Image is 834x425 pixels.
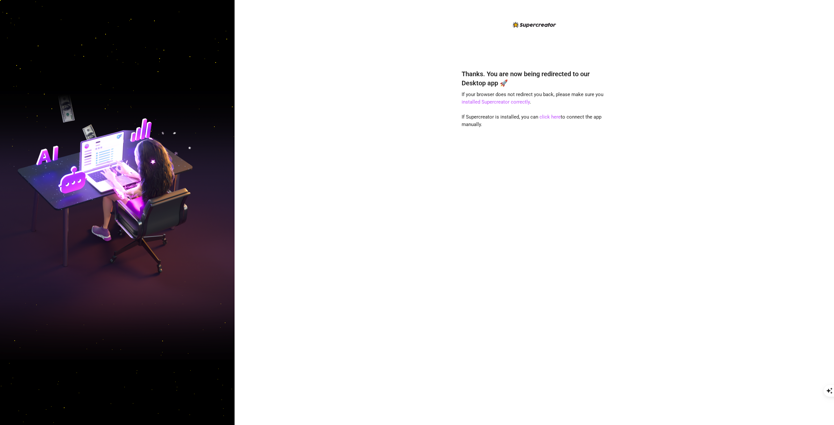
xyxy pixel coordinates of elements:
span: If Supercreator is installed, you can to connect the app manually. [462,114,601,128]
a: click here [539,114,561,120]
img: logo-BBDzfeDw.svg [513,22,556,28]
span: If your browser does not redirect you back, please make sure you . [462,92,603,105]
h4: Thanks. You are now being redirected to our Desktop app 🚀 [462,69,607,88]
a: installed Supercreator correctly [462,99,530,105]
